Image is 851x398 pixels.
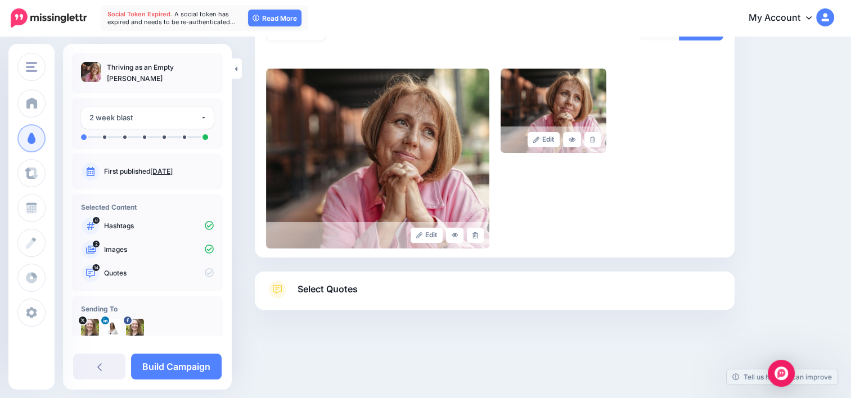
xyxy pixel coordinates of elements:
div: Open Intercom Messenger [768,360,795,387]
img: 8c409473db4e667e5778fd122b5d2d58_thumb.jpg [81,62,101,82]
a: Select Quotes [266,281,723,310]
img: ef1d59d72cf21b419252f1da99d85fe1_large.jpg [501,69,606,153]
span: A social token has expired and needs to be re-authenticated… [107,10,236,26]
p: Thriving as an Empty [PERSON_NAME] [107,62,214,84]
span: 6 [93,217,100,224]
li: A post will be sent on day 2 [123,135,127,139]
li: A post will be sent on day 10 [183,135,186,139]
img: 1615310500018-bsa105910.png [103,319,121,337]
li: A post will be sent on day 1 [103,135,106,139]
img: O3zsnTyi-59028.jpg [81,319,99,337]
a: Tell us how we can improve [727,369,838,385]
div: 2 week blast [89,111,200,124]
a: Edit [411,228,443,243]
li: A post will be sent on day 7 [163,135,166,139]
img: Missinglettr [11,8,87,28]
img: 8c409473db4e667e5778fd122b5d2d58_large.jpg [266,69,489,248]
a: [DATE] [150,167,173,175]
li: A post will be sent on day 14 [202,134,208,140]
span: 14 [93,264,100,271]
img: 12439186_1098778906810895_5472160748115262713_n-bsa105909.jpg [126,319,144,337]
span: Social Token Expired. [107,10,173,18]
a: Read More [248,10,301,26]
button: 2 week blast [81,107,214,129]
p: Hashtags [104,221,214,231]
span: 2 [93,241,100,247]
p: First published [104,166,214,177]
h4: Sending To [81,305,214,313]
img: menu.png [26,62,37,72]
a: My Account [737,4,834,32]
li: A post will be sent on day 5 [143,135,146,139]
span: Select Quotes [298,282,358,297]
p: Images [104,245,214,255]
li: A post will be sent on day 0 [81,134,87,140]
p: Quotes [104,268,214,278]
h4: Selected Content [81,203,214,211]
a: Edit [528,132,560,147]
